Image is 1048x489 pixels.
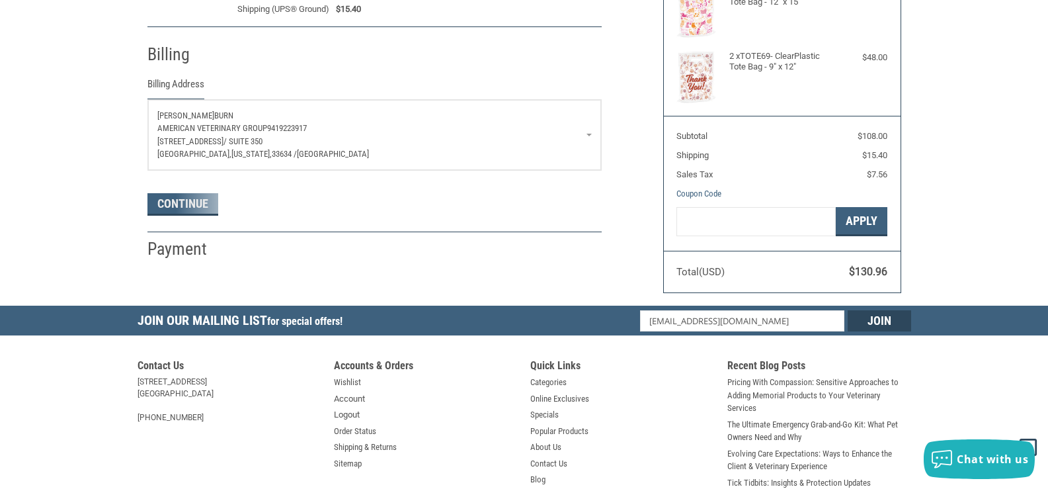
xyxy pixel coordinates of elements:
a: Specials [530,408,559,422]
div: $48.00 [834,51,887,64]
a: Wishlist [334,376,361,389]
span: $15.40 [329,3,361,16]
a: The Ultimate Emergency Grab-and-Go Kit: What Pet Owners Need and Why [727,418,911,444]
span: Chat with us [957,452,1028,467]
input: Join [848,310,911,332]
a: Logout [334,408,360,422]
a: About Us [530,441,561,454]
input: Gift Certificate or Coupon Code [676,207,836,237]
a: Blog [530,473,545,486]
button: Apply [836,207,887,237]
span: Shipping [676,150,709,160]
address: [STREET_ADDRESS] [GEOGRAPHIC_DATA] [PHONE_NUMBER] [138,376,321,423]
h5: Quick Links [530,359,714,376]
legend: Billing Address [147,77,204,99]
span: $15.40 [862,150,887,160]
a: Online Exclusives [530,392,589,406]
span: $7.56 [867,169,887,179]
span: 9419223917 [267,123,307,133]
span: [GEOGRAPHIC_DATA] [297,149,369,159]
span: [GEOGRAPHIC_DATA], [157,149,231,159]
a: Account [334,392,365,406]
a: Popular Products [530,425,588,438]
input: Email [640,310,844,332]
span: AMERICAN VETERINARY GROUP [157,123,267,133]
span: 33634 / [272,149,297,159]
a: Shipping & Returns [334,441,397,454]
span: [PERSON_NAME] [157,111,214,120]
h5: Recent Blog Posts [727,359,911,376]
a: Coupon Code [676,189,721,199]
span: BURN [214,111,233,120]
a: Evolving Care Expectations: Ways to Enhance the Client & Veterinary Experience [727,447,911,473]
a: Contact Us [530,457,567,470]
span: $108.00 [858,131,887,141]
h2: Payment [147,238,225,260]
a: Categories [530,376,567,389]
a: Enter or select a different address [148,100,601,170]
a: Sitemap [334,457,362,470]
h2: Billing [147,44,225,66]
a: Pricing With Compassion: Sensitive Approaches to Adding Memorial Products to Your Veterinary Serv... [727,376,911,415]
h4: 2 x TOTE69- ClearPlastic Tote Bag - 9" x 12" [729,51,832,73]
h5: Join Our Mailing List [138,306,349,339]
span: [US_STATE], [231,149,272,159]
h5: Accounts & Orders [334,359,518,376]
button: Chat with us [924,439,1035,479]
span: $130.96 [849,265,887,278]
span: Sales Tax [676,169,713,179]
a: Order Status [334,425,376,438]
h5: Contact Us [138,359,321,376]
span: for special offers! [267,315,343,328]
span: Shipping (UPS® Ground) [237,3,329,16]
button: Continue [147,193,218,216]
span: / SUITE 350 [223,136,262,146]
span: [STREET_ADDRESS] [157,136,223,146]
span: Subtotal [676,131,707,141]
span: Total (USD) [676,266,725,278]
